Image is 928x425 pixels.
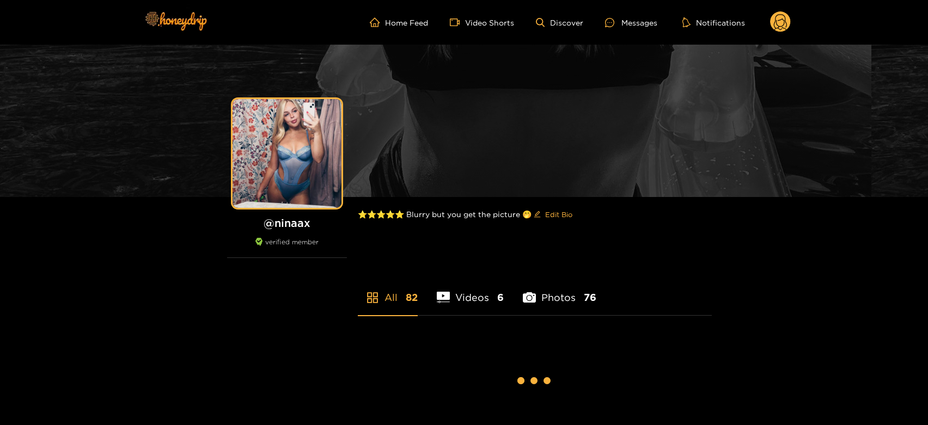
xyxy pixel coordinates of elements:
span: 82 [406,291,418,304]
span: home [370,17,385,27]
span: appstore [366,291,379,304]
div: Messages [605,16,657,29]
h1: @ ninaax [227,216,347,230]
span: 6 [497,291,504,304]
li: Videos [437,266,504,315]
li: Photos [523,266,596,315]
span: video-camera [450,17,465,27]
a: Home Feed [370,17,428,27]
div: verified member [227,238,347,258]
div: ⭐️⭐️⭐️⭐️⭐️ Blurry but you get the picture 🤭 [358,197,712,232]
span: 76 [584,291,596,304]
li: All [358,266,418,315]
button: editEdit Bio [532,206,575,223]
button: Notifications [679,17,748,28]
span: edit [534,211,541,219]
a: Video Shorts [450,17,514,27]
a: Discover [536,18,583,27]
span: Edit Bio [545,209,572,220]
